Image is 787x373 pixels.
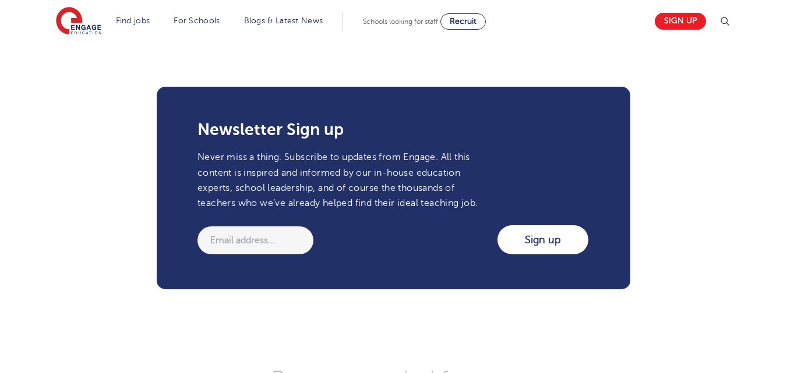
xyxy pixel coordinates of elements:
a: Sign up [655,13,706,30]
span: Recruit [450,17,477,26]
input: Sign up [497,225,588,254]
span: Schools looking for staff [363,17,438,26]
a: Blogs & Latest News [244,16,323,25]
img: Engage Education [56,7,101,36]
p: Never miss a thing. Subscribe to updates from Engage. All this content is inspired and informed b... [197,150,484,211]
a: Find jobs [116,16,150,25]
a: For Schools [174,16,220,25]
h3: Newsletter Sign up [197,122,590,138]
input: Email address... [197,226,313,254]
a: Recruit [440,13,486,30]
